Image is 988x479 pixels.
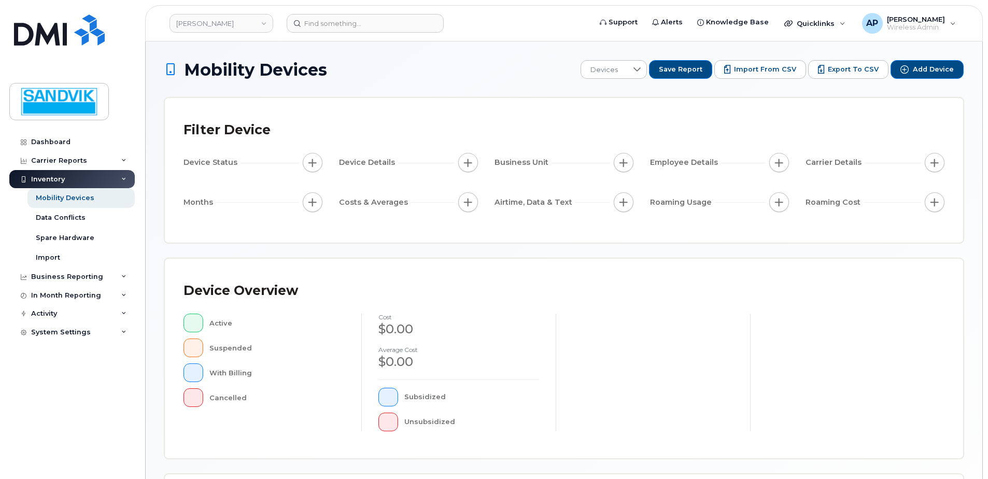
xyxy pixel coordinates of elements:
[734,65,796,74] span: Import from CSV
[184,277,298,304] div: Device Overview
[404,388,540,406] div: Subsidized
[806,157,865,168] span: Carrier Details
[913,65,954,74] span: Add Device
[806,197,864,208] span: Roaming Cost
[650,157,721,168] span: Employee Details
[184,197,216,208] span: Months
[378,346,539,353] h4: Average cost
[808,60,888,79] button: Export to CSV
[184,157,241,168] span: Device Status
[339,157,398,168] span: Device Details
[650,197,715,208] span: Roaming Usage
[209,388,345,407] div: Cancelled
[339,197,411,208] span: Costs & Averages
[184,117,271,144] div: Filter Device
[649,60,712,79] button: Save Report
[495,197,575,208] span: Airtime, Data & Text
[378,353,539,371] div: $0.00
[891,60,964,79] button: Add Device
[378,320,539,338] div: $0.00
[378,314,539,320] h4: cost
[714,60,806,79] button: Import from CSV
[209,363,345,382] div: With Billing
[495,157,552,168] span: Business Unit
[184,61,327,79] span: Mobility Devices
[209,314,345,332] div: Active
[828,65,879,74] span: Export to CSV
[581,61,627,79] span: Devices
[404,413,540,431] div: Unsubsidized
[659,65,702,74] span: Save Report
[209,339,345,357] div: Suspended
